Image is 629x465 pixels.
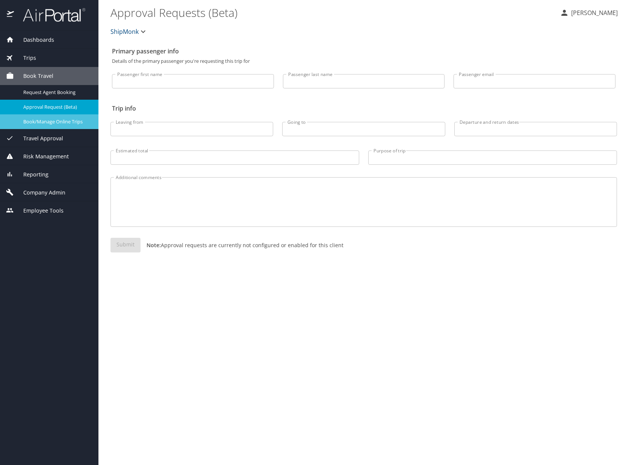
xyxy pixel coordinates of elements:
span: Risk Management [14,152,69,161]
h1: Approval Requests (Beta) [110,1,554,24]
p: [PERSON_NAME] [569,8,618,17]
strong: Note: [147,242,161,249]
span: Company Admin [14,188,65,197]
button: ShipMonk [107,24,151,39]
span: Approval Request (Beta) [23,103,89,111]
span: Employee Tools [14,207,64,215]
img: airportal-logo.png [15,8,85,22]
span: Travel Approval [14,134,63,143]
span: Reporting [14,170,48,179]
img: icon-airportal.png [7,8,15,22]
p: Details of the primary passenger you're requesting this trip for [112,59,615,64]
span: ShipMonk [110,26,139,37]
span: Trips [14,54,36,62]
h2: Primary passenger info [112,45,615,57]
span: Dashboards [14,36,54,44]
p: Approval requests are currently not configured or enabled for this client [141,241,343,249]
span: Book/Manage Online Trips [23,118,89,125]
h2: Trip info [112,102,615,114]
span: Request Agent Booking [23,89,89,96]
button: [PERSON_NAME] [557,6,621,20]
span: Book Travel [14,72,53,80]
